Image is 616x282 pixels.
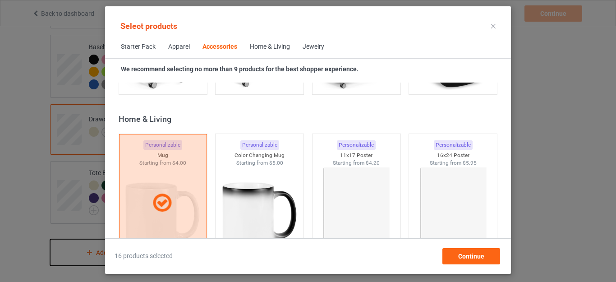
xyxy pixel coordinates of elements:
div: Starting from [409,159,497,167]
div: Personalizable [337,140,376,150]
div: Home & Living [119,114,501,124]
strong: We recommend selecting no more than 9 products for the best shopper experience. [121,65,359,73]
div: 11x17 Poster [313,152,400,159]
div: Jewelry [303,42,324,51]
span: Select products [120,21,177,31]
span: Starter Pack [115,36,162,58]
div: Color Changing Mug [216,152,303,159]
div: Personalizable [240,140,279,150]
span: Continue [458,253,484,260]
div: Personalizable [434,140,473,150]
img: regular.jpg [219,166,300,268]
span: $5.00 [269,160,283,166]
div: Home & Living [250,42,290,51]
div: Apparel [168,42,190,51]
div: Starting from [313,159,400,167]
span: 16 products selected [115,252,173,261]
img: regular.jpg [316,166,397,268]
div: 16x24 Poster [409,152,497,159]
div: Continue [442,248,500,264]
div: Starting from [216,159,303,167]
div: Accessories [202,42,237,51]
img: regular.jpg [413,166,493,268]
span: $4.20 [366,160,380,166]
span: $5.95 [463,160,477,166]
